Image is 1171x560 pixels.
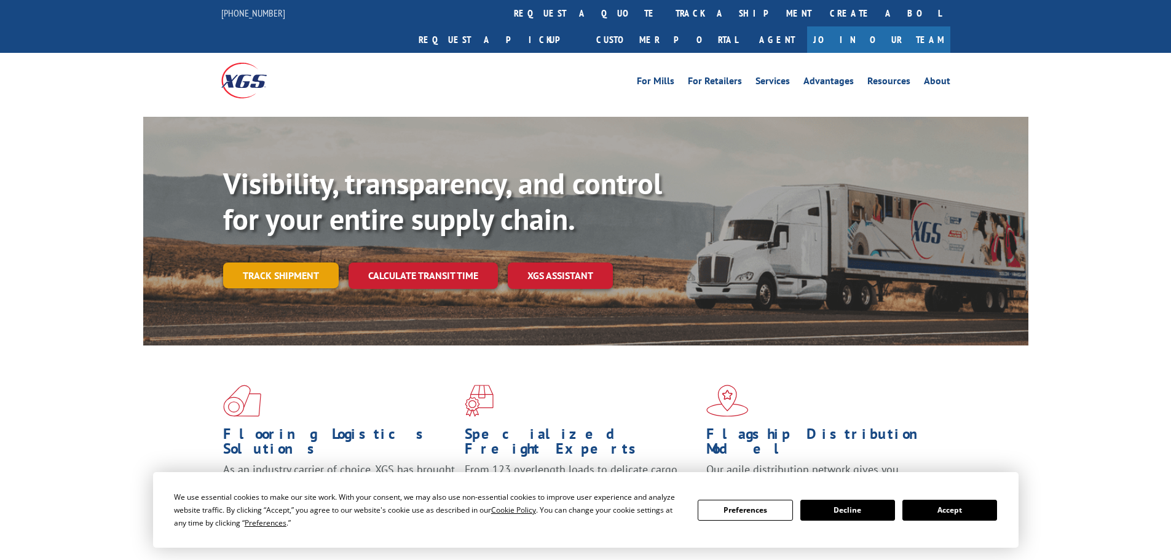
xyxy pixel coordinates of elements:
[349,262,498,289] a: Calculate transit time
[698,500,792,521] button: Preferences
[465,427,697,462] h1: Specialized Freight Experts
[587,26,747,53] a: Customer Portal
[747,26,807,53] a: Agent
[637,76,674,90] a: For Mills
[174,491,683,529] div: We use essential cookies to make our site work. With your consent, we may also use non-essential ...
[223,462,455,506] span: As an industry carrier of choice, XGS has brought innovation and dedication to flooring logistics...
[465,462,697,517] p: From 123 overlength loads to delicate cargo, our experienced staff knows the best way to move you...
[803,76,854,90] a: Advantages
[706,462,932,491] span: Our agile distribution network gives you nationwide inventory management on demand.
[221,7,285,19] a: [PHONE_NUMBER]
[465,385,494,417] img: xgs-icon-focused-on-flooring-red
[223,262,339,288] a: Track shipment
[491,505,536,515] span: Cookie Policy
[706,427,939,462] h1: Flagship Distribution Model
[902,500,997,521] button: Accept
[409,26,587,53] a: Request a pickup
[800,500,895,521] button: Decline
[223,164,662,238] b: Visibility, transparency, and control for your entire supply chain.
[755,76,790,90] a: Services
[153,472,1019,548] div: Cookie Consent Prompt
[688,76,742,90] a: For Retailers
[924,76,950,90] a: About
[245,518,286,528] span: Preferences
[223,385,261,417] img: xgs-icon-total-supply-chain-intelligence-red
[807,26,950,53] a: Join Our Team
[508,262,613,289] a: XGS ASSISTANT
[223,427,455,462] h1: Flooring Logistics Solutions
[867,76,910,90] a: Resources
[706,385,749,417] img: xgs-icon-flagship-distribution-model-red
